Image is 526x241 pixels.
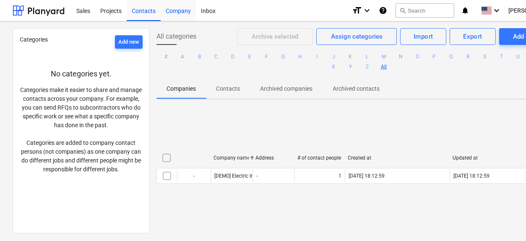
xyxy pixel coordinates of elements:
button: T [497,52,507,62]
button: L [362,52,372,62]
p: No categories yet. [20,69,143,79]
i: keyboard_arrow_down [492,5,502,16]
button: S [480,52,490,62]
button: M [379,52,389,62]
button: Import [400,28,446,45]
div: Export [463,31,482,42]
button: K [346,52,356,62]
div: 1 [339,173,341,179]
div: Add new [118,37,139,47]
button: G [279,52,289,62]
button: X [329,62,339,72]
i: notifications [461,5,469,16]
button: Export [450,28,495,45]
i: format_size [352,5,362,16]
div: Company name [214,155,249,161]
p: Categories make it easier to share and manage contacts across your company. For example, you can ... [20,86,143,174]
button: H [295,52,305,62]
p: Archived contacts [333,84,380,93]
button: F [262,52,272,62]
i: Knowledge base [379,5,387,16]
div: Created at [348,155,446,161]
button: Search [396,3,454,18]
p: Archived companies [260,84,312,93]
button: D [228,52,238,62]
div: Assign categories [331,31,383,42]
button: O [413,52,423,62]
button: U [513,52,523,62]
button: C [211,52,221,62]
span: All categories [156,31,196,42]
button: Assign categories [316,28,397,45]
button: R [463,52,473,62]
button: A [178,52,188,62]
div: - [256,173,258,179]
button: All [379,62,389,72]
div: # of contact people [297,155,341,161]
button: # [161,52,171,62]
div: Address [255,155,291,161]
button: J [329,52,339,62]
div: [DATE] 18:12:59 [453,173,490,179]
button: N [396,52,406,62]
div: - [177,169,211,183]
button: Q [446,52,456,62]
span: Categories [20,36,48,43]
iframe: Chat Widget [484,201,526,241]
button: E [245,52,255,62]
i: keyboard_arrow_down [362,5,372,16]
button: Y [346,62,356,72]
span: search [399,7,406,14]
div: [DEMO] Electric Inc. [214,173,258,179]
p: Contacts [216,84,240,93]
p: Companies [167,84,196,93]
button: P [430,52,440,62]
button: I [312,52,322,62]
button: Add new [115,35,143,49]
div: [DATE] 18:12:59 [349,173,385,179]
button: B [195,52,205,62]
button: Z [362,62,372,72]
div: Import [414,31,433,42]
